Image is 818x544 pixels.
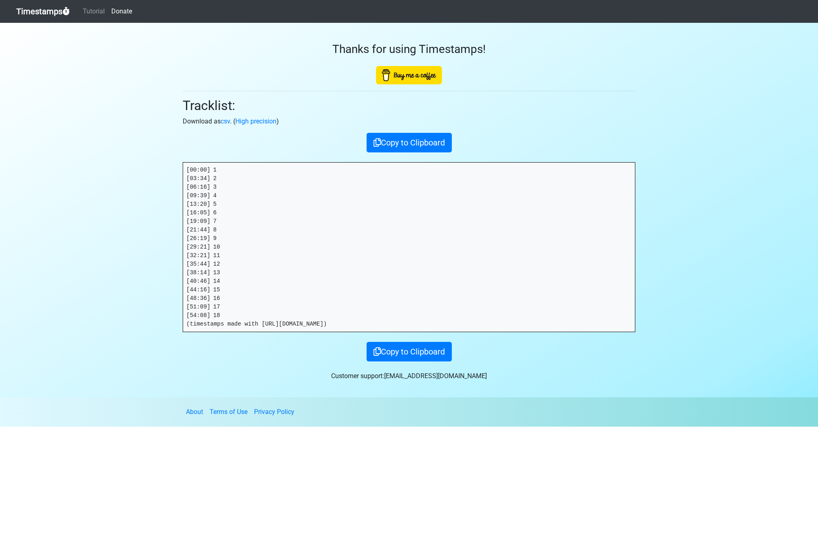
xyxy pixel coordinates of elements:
pre: [00:00] 1 [03:34] 2 [06:16] 3 [09:39] 4 [13:20] 5 [16:05] 6 [19:09] 7 [21:44] 8 [26:19] 9 [29:21]... [183,163,635,332]
h3: Thanks for using Timestamps! [183,42,635,56]
a: Tutorial [80,3,108,20]
a: csv [221,117,230,125]
a: Timestamps [16,3,70,20]
a: Terms of Use [210,408,248,416]
a: Privacy Policy [254,408,294,416]
button: Copy to Clipboard [367,133,452,152]
p: Download as . ( ) [183,117,635,126]
img: Buy Me A Coffee [376,66,442,84]
a: High precision [235,117,276,125]
h2: Tracklist: [183,98,635,113]
button: Copy to Clipboard [367,342,452,361]
a: Donate [108,3,135,20]
a: About [186,408,203,416]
